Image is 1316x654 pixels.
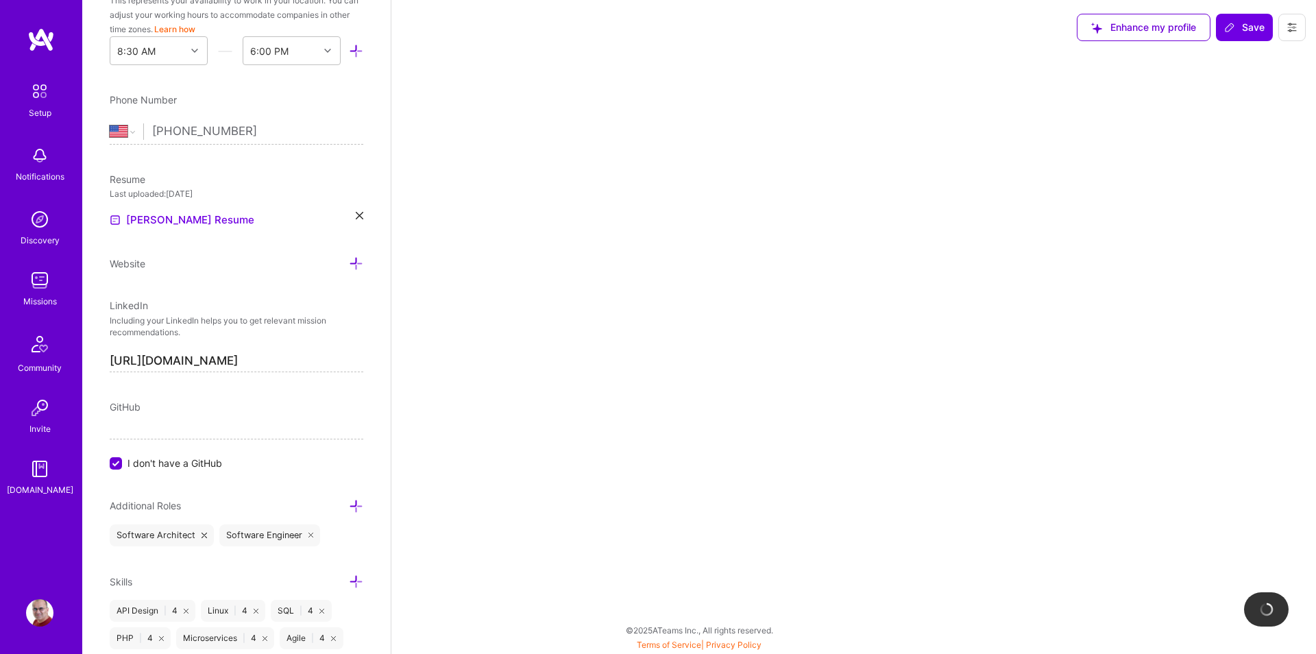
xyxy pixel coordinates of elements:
button: Learn how [154,22,195,36]
div: SQL 4 [271,600,331,622]
img: User Avatar [26,599,53,627]
span: Save [1224,21,1265,34]
span: Resume [110,173,145,185]
div: Software Architect [110,524,214,546]
i: icon Close [202,533,207,538]
i: icon Close [356,212,363,219]
i: icon Close [331,636,336,641]
div: 8:30 AM [117,44,156,58]
span: Additional Roles [110,500,181,511]
div: PHP 4 [110,627,171,649]
span: | [234,605,236,616]
i: icon Close [184,609,188,614]
img: bell [26,142,53,169]
div: API Design 4 [110,600,195,622]
span: | [243,633,245,644]
a: Terms of Service [637,640,701,650]
i: icon Close [319,609,324,614]
div: Discovery [21,233,60,247]
img: Invite [26,394,53,422]
i: icon Chevron [324,47,331,54]
div: Agile 4 [280,627,343,649]
input: +1 (000) 000-0000 [152,112,363,152]
span: Skills [110,576,132,588]
img: Resume [110,215,121,226]
div: Setup [29,106,51,120]
span: | [311,633,314,644]
span: | [139,633,142,644]
span: | [164,605,167,616]
span: | [300,605,302,616]
i: icon HorizontalInLineDivider [218,44,232,58]
a: Privacy Policy [706,640,761,650]
i: icon Chevron [191,47,198,54]
span: LinkedIn [110,300,148,311]
div: Community [18,361,62,375]
i: icon Close [263,636,267,641]
div: Software Engineer [219,524,321,546]
div: Linux 4 [201,600,265,622]
img: teamwork [26,267,53,294]
i: icon Close [308,533,314,538]
img: guide book [26,455,53,483]
div: Notifications [16,169,64,184]
span: Enhance my profile [1091,21,1196,34]
a: User Avatar [23,599,57,627]
div: Missions [23,294,57,308]
img: setup [25,77,54,106]
div: © 2025 ATeams Inc., All rights reserved. [82,613,1316,647]
div: Microservices 4 [176,627,274,649]
img: discovery [26,206,53,233]
span: GitHub [110,401,141,413]
span: Phone Number [110,94,177,106]
span: Website [110,258,145,269]
span: | [637,640,761,650]
div: Invite [29,422,51,436]
span: I don't have a GitHub [127,456,222,470]
div: Last uploaded: [DATE] [110,186,363,201]
button: Save [1216,14,1273,41]
div: [DOMAIN_NAME] [7,483,73,497]
i: icon Close [159,636,164,641]
img: logo [27,27,55,52]
a: [PERSON_NAME] Resume [110,212,254,228]
p: Including your LinkedIn helps you to get relevant mission recommendations. [110,315,363,339]
i: icon SuggestedTeams [1091,23,1102,34]
button: Enhance my profile [1077,14,1210,41]
div: 6:00 PM [250,44,289,58]
img: Community [23,328,56,361]
i: icon Close [254,609,258,614]
img: loading [1257,600,1276,619]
